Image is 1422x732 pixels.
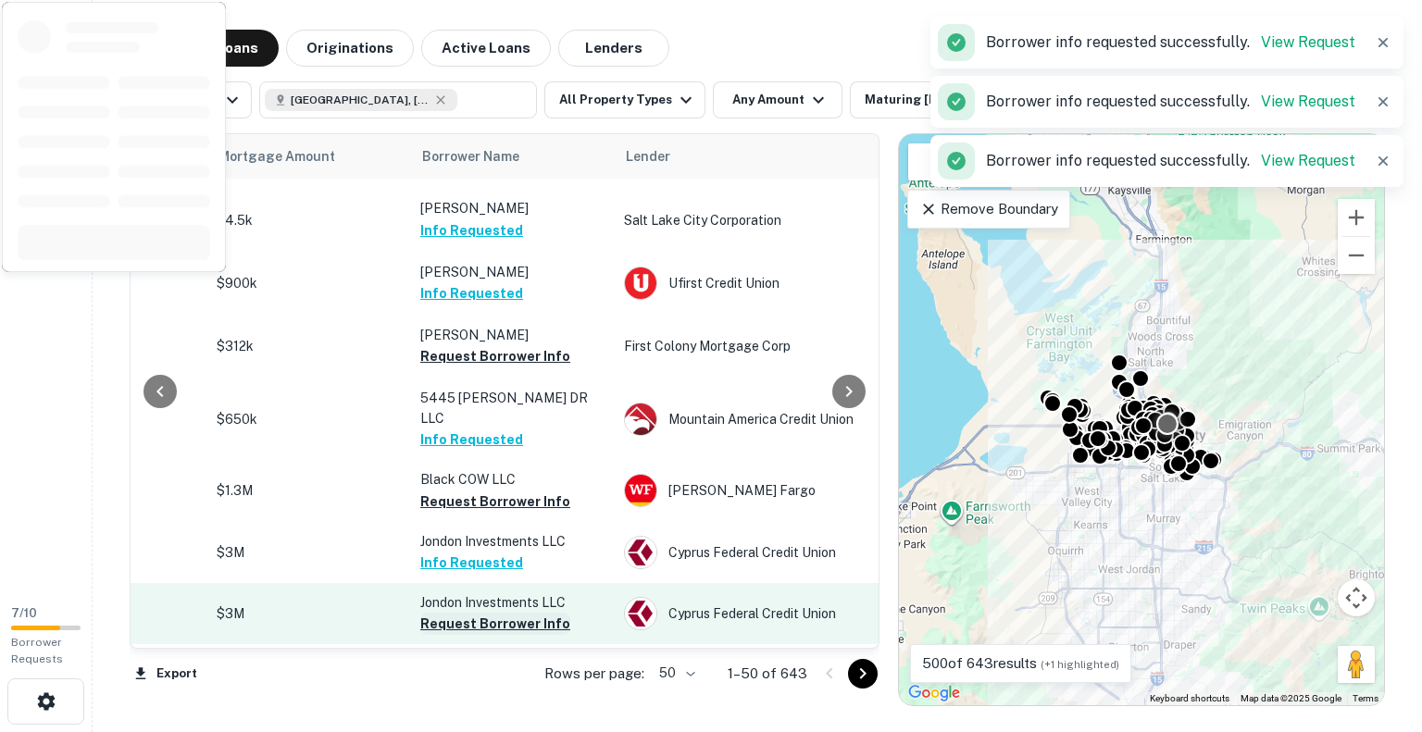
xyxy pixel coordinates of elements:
button: Lenders [558,30,669,67]
span: Lender [626,145,670,167]
p: $312k [217,336,402,356]
button: Originations [286,30,414,67]
div: Cyprus Federal Credit Union [624,597,902,630]
div: 0 0 [899,134,1384,705]
span: (+1 highlighted) [1041,659,1119,670]
p: 5445 [PERSON_NAME] DR LLC [420,388,605,428]
img: Google [904,681,965,705]
p: $4.5k [217,210,402,230]
button: All Property Types [544,81,705,118]
button: Maturing [DATE] [850,81,999,118]
p: $650k [217,409,402,429]
p: 1–50 of 643 [728,663,807,685]
span: Mortgage Amount [218,145,359,167]
div: 50 [652,660,698,687]
p: Salt Lake City Corporation [624,210,902,230]
button: Zoom in [1338,199,1375,236]
img: picture [625,598,656,629]
button: Info Requested [420,552,523,574]
div: Cyprus Federal Credit Union [624,536,902,569]
span: Borrower Requests [11,636,63,665]
a: View Request [1261,33,1355,51]
a: View Request [1261,152,1355,169]
p: Rows per page: [544,663,644,685]
span: Borrower Name [422,145,519,167]
p: $3M [217,603,402,624]
p: Black COW LLC [420,469,605,490]
div: Mountain America Credit Union [624,403,902,436]
span: [GEOGRAPHIC_DATA], [GEOGRAPHIC_DATA], [GEOGRAPHIC_DATA] [291,92,430,108]
button: Export [130,660,202,688]
p: $900k [217,273,402,293]
p: Borrower info requested successfully. [986,31,1355,54]
p: $1.3M [217,480,402,501]
button: Info Requested [420,282,523,304]
p: Borrower info requested successfully. [986,91,1355,113]
img: picture [625,403,656,435]
img: picture [625,267,656,299]
button: Go to next page [848,659,878,689]
button: Info Requested [420,428,523,451]
p: Jondon Investments LLC [420,531,605,552]
p: Remove Boundary [919,198,1057,220]
img: picture [625,537,656,568]
div: Ufirst Credit Union [624,267,902,300]
span: Map data ©2025 Google [1241,693,1341,703]
p: [PERSON_NAME] [420,262,605,282]
div: Maturing [DATE] [865,89,991,111]
button: Show street map [908,143,984,180]
button: Any Amount [713,81,842,118]
p: 500 of 643 results [922,652,1119,675]
th: Borrower Name [411,134,615,179]
p: First Colony Mortgage Corp [624,336,902,356]
a: Terms [1353,693,1378,703]
button: Request Borrower Info [420,613,570,635]
button: Keyboard shortcuts [1150,692,1229,705]
p: $3M [217,542,402,563]
iframe: Chat Widget [1329,584,1422,673]
div: [PERSON_NAME] Fargo [624,474,902,507]
button: Request Borrower Info [420,345,570,367]
th: Mortgage Amount [207,134,411,179]
a: Open this area in Google Maps (opens a new window) [904,681,965,705]
span: 7 / 10 [11,606,37,620]
button: Zoom out [1338,237,1375,274]
img: picture [625,475,656,506]
p: Borrower info requested successfully. [986,150,1355,172]
p: [PERSON_NAME] [420,198,605,218]
button: Request Borrower Info [420,490,570,513]
button: Map camera controls [1338,579,1375,616]
button: Active Loans [421,30,551,67]
button: Info Requested [420,219,523,242]
a: View Request [1261,93,1355,110]
p: [PERSON_NAME] [420,325,605,345]
th: Lender [615,134,911,179]
p: Jondon Investments LLC [420,592,605,613]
